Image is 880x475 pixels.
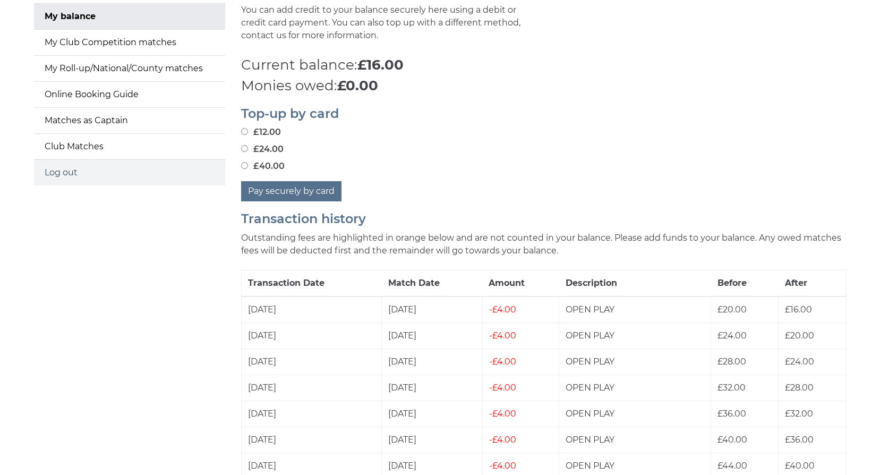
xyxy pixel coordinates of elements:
span: £4.00 [489,330,516,341]
th: After [779,270,846,296]
input: £40.00 [241,162,248,169]
span: £16.00 [785,304,812,315]
p: Outstanding fees are highlighted in orange below and are not counted in your balance. Please add ... [241,232,847,257]
h2: Top-up by card [241,107,847,121]
span: £24.00 [717,330,747,341]
td: [DATE] [382,375,483,401]
p: Current balance: [241,55,847,75]
td: OPEN PLAY [559,375,711,401]
span: £36.00 [785,435,814,445]
p: Monies owed: [241,75,847,96]
td: [DATE] [382,401,483,427]
a: Matches as Captain [34,108,225,133]
td: [DATE] [382,349,483,375]
span: £4.00 [489,409,516,419]
span: £20.00 [785,330,814,341]
td: [DATE] [241,296,382,323]
span: £4.00 [489,357,516,367]
span: £44.00 [717,461,747,471]
span: £36.00 [717,409,746,419]
td: [DATE] [241,349,382,375]
td: [DATE] [241,323,382,349]
th: Match Date [382,270,483,296]
span: £4.00 [489,461,516,471]
span: £20.00 [717,304,747,315]
td: [DATE] [241,427,382,453]
span: £28.00 [717,357,746,367]
td: OPEN PLAY [559,427,711,453]
a: My balance [34,4,225,29]
a: Log out [34,160,225,185]
label: £24.00 [241,143,284,156]
a: My Club Competition matches [34,30,225,55]
span: £4.00 [489,435,516,445]
span: £32.00 [717,383,746,393]
th: Before [711,270,779,296]
td: [DATE] [382,296,483,323]
td: OPEN PLAY [559,349,711,375]
span: £28.00 [785,383,814,393]
td: [DATE] [241,401,382,427]
th: Description [559,270,711,296]
a: Online Booking Guide [34,82,225,107]
span: £4.00 [489,383,516,393]
td: [DATE] [241,375,382,401]
span: £40.00 [717,435,747,445]
td: OPEN PLAY [559,296,711,323]
label: £12.00 [241,126,281,139]
strong: £0.00 [337,77,378,94]
td: OPEN PLAY [559,401,711,427]
h2: Transaction history [241,212,847,226]
input: £12.00 [241,128,248,135]
input: £24.00 [241,145,248,152]
td: OPEN PLAY [559,323,711,349]
th: Amount [482,270,559,296]
td: [DATE] [382,323,483,349]
span: £32.00 [785,409,813,419]
a: My Roll-up/National/County matches [34,56,225,81]
label: £40.00 [241,160,285,173]
a: Club Matches [34,134,225,159]
span: £24.00 [785,357,814,367]
th: Transaction Date [241,270,382,296]
td: [DATE] [382,427,483,453]
strong: £16.00 [357,56,404,73]
button: Pay securely by card [241,181,341,201]
span: £4.00 [489,304,516,315]
span: £40.00 [785,461,815,471]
